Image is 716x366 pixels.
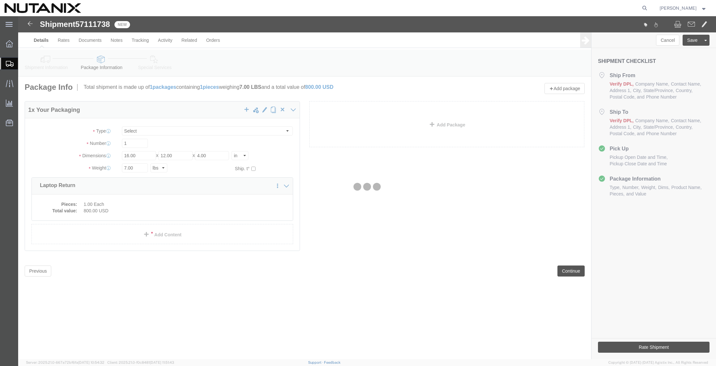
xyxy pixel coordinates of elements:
[660,5,697,12] span: Stephanie Guadron
[107,360,174,364] span: Client: 2025.21.0-f0c8481
[5,3,81,13] img: logo
[308,360,324,364] a: Support
[608,360,708,365] span: Copyright © [DATE]-[DATE] Agistix Inc., All Rights Reserved
[150,360,174,364] span: [DATE] 11:51:43
[78,360,104,364] span: [DATE] 10:54:32
[26,360,104,364] span: Server: 2025.21.0-667a72bf6fa
[324,360,340,364] a: Feedback
[659,4,707,12] button: [PERSON_NAME]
